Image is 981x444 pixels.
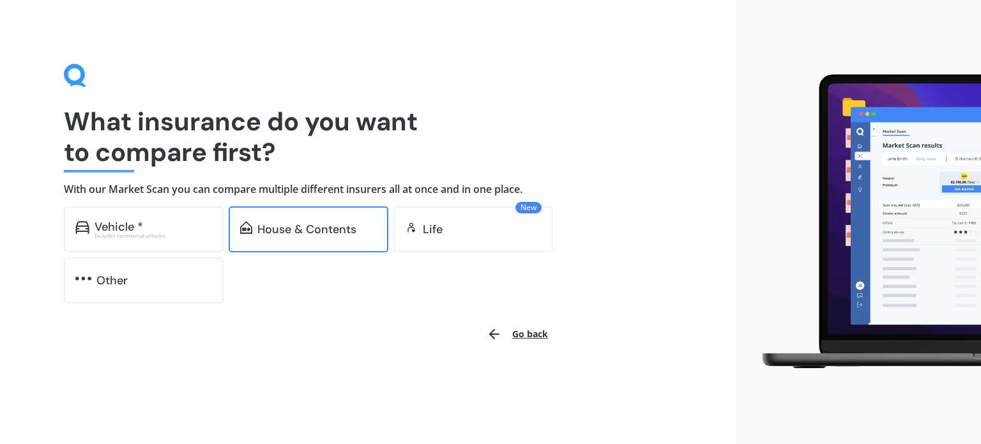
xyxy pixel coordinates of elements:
[75,272,91,285] img: other.81dba5aafe580aa69f38.svg
[746,68,981,376] img: laptop.webp
[405,221,418,234] img: life.f720d6a2d7cdcd3ad642.svg
[515,202,542,213] span: New
[96,274,128,287] div: Other
[95,233,212,238] div: Excludes commercial vehicles
[257,223,356,236] div: House & Contents
[240,221,252,234] img: home-and-contents.b802091223b8502ef2dd.svg
[64,106,672,167] h1: What insurance do you want to compare first?
[64,183,672,196] h4: With our Market Scan you can compare multiple different insurers all at once and in one place.
[423,223,443,236] div: Life
[95,220,143,233] div: Vehicle *
[479,319,556,349] button: Go back
[75,221,89,234] img: car.f15378c7a67c060ca3f3.svg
